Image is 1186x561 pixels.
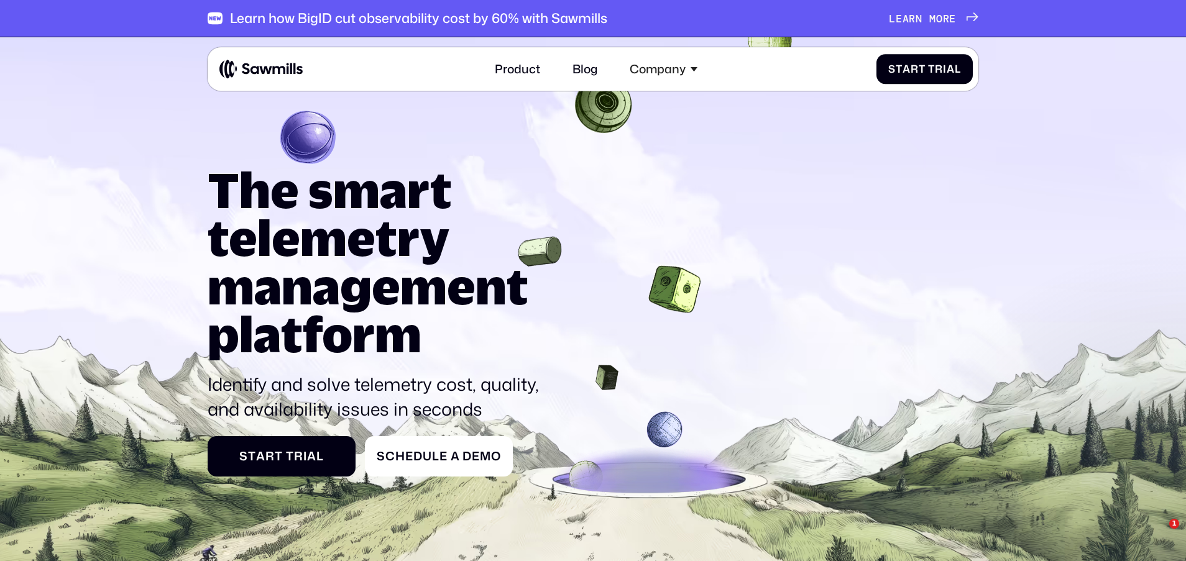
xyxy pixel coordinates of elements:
span: T [928,63,935,75]
span: r [294,449,303,463]
iframe: Intercom live chat [1144,519,1174,549]
span: o [491,449,501,463]
a: StartTrial [876,54,972,84]
span: t [275,449,283,463]
span: e [949,12,956,25]
div: Learn how BigID cut observability cost by 60% with Sawmills [230,11,607,27]
span: t [919,63,926,75]
div: Company [621,53,706,84]
span: m [480,449,491,463]
span: L [889,12,896,25]
span: o [936,12,943,25]
span: n [916,12,922,25]
span: e [896,12,903,25]
span: i [943,63,947,75]
span: S [377,449,385,463]
span: a [256,449,265,463]
span: i [303,449,307,463]
span: a [903,12,909,25]
a: Learnmore [889,12,978,25]
span: e [472,449,480,463]
a: StartTrial [208,436,356,477]
span: c [385,449,395,463]
span: a [451,449,460,463]
a: Blog [564,53,607,84]
span: l [955,63,961,75]
span: r [909,12,916,25]
span: S [239,449,248,463]
a: Product [485,53,549,84]
span: e [439,449,448,463]
span: r [265,449,275,463]
span: T [286,449,294,463]
span: r [935,63,943,75]
span: t [896,63,903,75]
span: l [316,449,324,463]
span: S [888,63,896,75]
span: 1 [1169,519,1179,529]
span: u [423,449,432,463]
span: a [903,63,911,75]
h1: The smart telemetry management platform [208,166,551,358]
span: m [929,12,936,25]
a: ScheduleaDemo [365,436,513,477]
span: d [413,449,423,463]
span: a [307,449,316,463]
span: r [943,12,950,25]
span: r [911,63,919,75]
p: Identify and solve telemetry cost, quality, and availability issues in seconds [208,372,551,421]
span: e [405,449,413,463]
span: h [395,449,405,463]
span: a [947,63,955,75]
div: Company [630,62,686,76]
span: D [462,449,472,463]
span: l [432,449,439,463]
span: t [248,449,256,463]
